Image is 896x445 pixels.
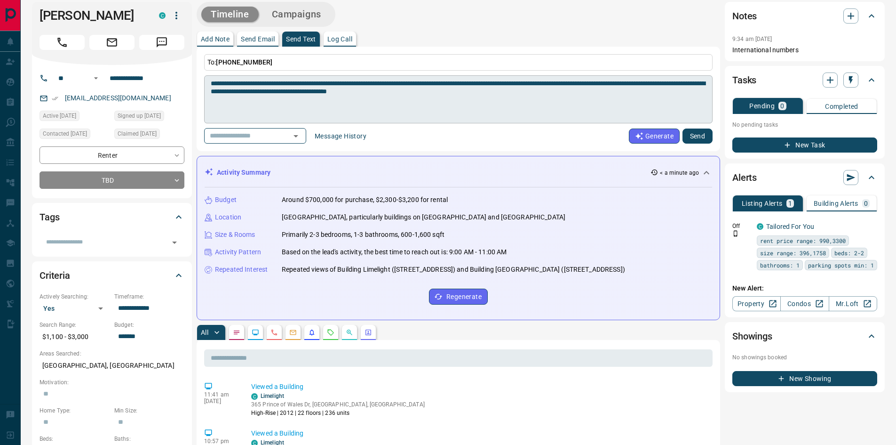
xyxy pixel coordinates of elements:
[757,223,763,230] div: condos.ca
[660,169,699,177] p: < a minute ago
[204,391,237,398] p: 11:41 am
[282,230,444,240] p: Primarily 2-3 bedrooms, 1-3 bathrooms, 600-1,600 sqft
[251,429,709,438] p: Viewed a Building
[760,236,846,245] span: rent price range: 990,3300
[40,406,110,415] p: Home Type:
[40,349,184,358] p: Areas Searched:
[732,36,772,42] p: 9:34 am [DATE]
[814,200,858,207] p: Building Alerts
[40,35,85,50] span: Call
[40,129,110,142] div: Thu Sep 04 2025
[40,321,110,329] p: Search Range:
[270,329,278,336] svg: Calls
[251,393,258,400] div: condos.ca
[201,329,208,336] p: All
[732,138,877,153] button: New Task
[262,7,331,22] button: Campaigns
[40,268,70,283] h2: Criteria
[118,111,161,121] span: Signed up [DATE]
[749,103,775,109] p: Pending
[365,329,372,336] svg: Agent Actions
[89,35,135,50] span: Email
[241,36,275,42] p: Send Email
[760,260,800,270] span: bathrooms: 1
[233,329,240,336] svg: Notes
[732,283,877,293] p: New Alert:
[201,7,259,22] button: Timeline
[251,400,425,409] p: 365 Prince of Wales Dr, [GEOGRAPHIC_DATA], [GEOGRAPHIC_DATA]
[40,171,184,189] div: TBD
[40,301,110,316] div: Yes
[780,296,829,311] a: Condos
[114,292,184,301] p: Timeframe:
[732,230,739,237] svg: Push Notification Only
[204,398,237,405] p: [DATE]
[114,129,184,142] div: Tue Aug 05 2025
[732,222,751,230] p: Off
[139,35,184,50] span: Message
[732,325,877,348] div: Showings
[215,247,261,257] p: Activity Pattern
[204,438,237,445] p: 10:57 pm
[732,371,877,386] button: New Showing
[40,8,145,23] h1: [PERSON_NAME]
[217,168,270,178] p: Activity Summary
[289,129,302,143] button: Open
[251,382,709,392] p: Viewed a Building
[251,409,425,417] p: High-Rise | 2012 | 22 floors | 236 units
[261,393,284,399] a: Limelight
[732,8,757,24] h2: Notes
[215,195,237,205] p: Budget
[40,146,184,164] div: Renter
[114,406,184,415] p: Min Size:
[732,5,877,27] div: Notes
[216,58,272,66] span: [PHONE_NUMBER]
[204,54,713,71] p: To:
[118,129,157,138] span: Claimed [DATE]
[168,236,181,249] button: Open
[289,329,297,336] svg: Emails
[829,296,877,311] a: Mr.Loft
[40,435,110,443] p: Beds:
[309,129,372,144] button: Message History
[732,118,877,132] p: No pending tasks
[732,73,756,88] h2: Tasks
[65,94,171,102] a: [EMAIL_ADDRESS][DOMAIN_NAME]
[40,378,184,387] p: Motivation:
[327,329,334,336] svg: Requests
[282,212,565,222] p: [GEOGRAPHIC_DATA], particularly buildings on [GEOGRAPHIC_DATA] and [GEOGRAPHIC_DATA]
[864,200,868,207] p: 0
[766,223,814,230] a: Tailored For You
[282,247,507,257] p: Based on the lead's activity, the best time to reach out is: 9:00 AM - 11:00 AM
[834,248,864,258] span: beds: 2-2
[732,166,877,189] div: Alerts
[742,200,783,207] p: Listing Alerts
[308,329,316,336] svg: Listing Alerts
[808,260,874,270] span: parking spots min: 1
[40,111,110,124] div: Fri Sep 12 2025
[40,206,184,228] div: Tags
[780,103,784,109] p: 0
[760,248,826,258] span: size range: 396,1758
[732,170,757,185] h2: Alerts
[252,329,259,336] svg: Lead Browsing Activity
[629,129,680,144] button: Generate
[282,265,625,275] p: Repeated views of Building Limelight ([STREET_ADDRESS]) and Building [GEOGRAPHIC_DATA] ([STREET_A...
[90,73,102,84] button: Open
[159,12,166,19] div: condos.ca
[40,329,110,345] p: $1,100 - $3,000
[825,103,858,110] p: Completed
[201,36,230,42] p: Add Note
[40,264,184,287] div: Criteria
[114,435,184,443] p: Baths:
[40,292,110,301] p: Actively Searching:
[215,212,241,222] p: Location
[114,111,184,124] div: Tue Aug 05 2025
[205,164,712,181] div: Activity Summary< a minute ago
[732,329,772,344] h2: Showings
[732,296,781,311] a: Property
[682,129,713,144] button: Send
[732,353,877,362] p: No showings booked
[52,95,58,102] svg: Email Verified
[215,230,255,240] p: Size & Rooms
